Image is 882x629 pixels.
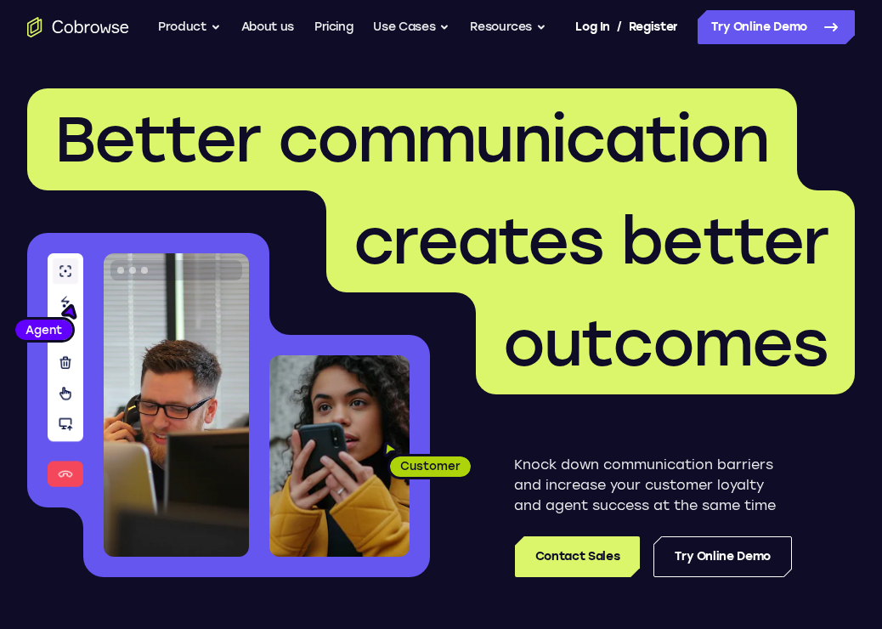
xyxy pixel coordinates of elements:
a: Contact Sales [515,536,640,577]
button: Use Cases [373,10,449,44]
a: Register [629,10,678,44]
img: A customer support agent talking on the phone [104,253,249,557]
a: Go to the home page [27,17,129,37]
a: About us [241,10,294,44]
button: Resources [470,10,546,44]
a: Pricing [314,10,353,44]
span: / [617,17,622,37]
a: Log In [575,10,609,44]
img: A customer holding their phone [269,355,410,557]
p: Knock down communication barriers and increase your customer loyalty and agent success at the sam... [514,455,792,516]
button: Product [158,10,221,44]
span: creates better [353,203,828,280]
a: Try Online Demo [653,536,792,577]
span: Better communication [54,101,770,178]
a: Try Online Demo [698,10,855,44]
span: outcomes [503,305,828,382]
